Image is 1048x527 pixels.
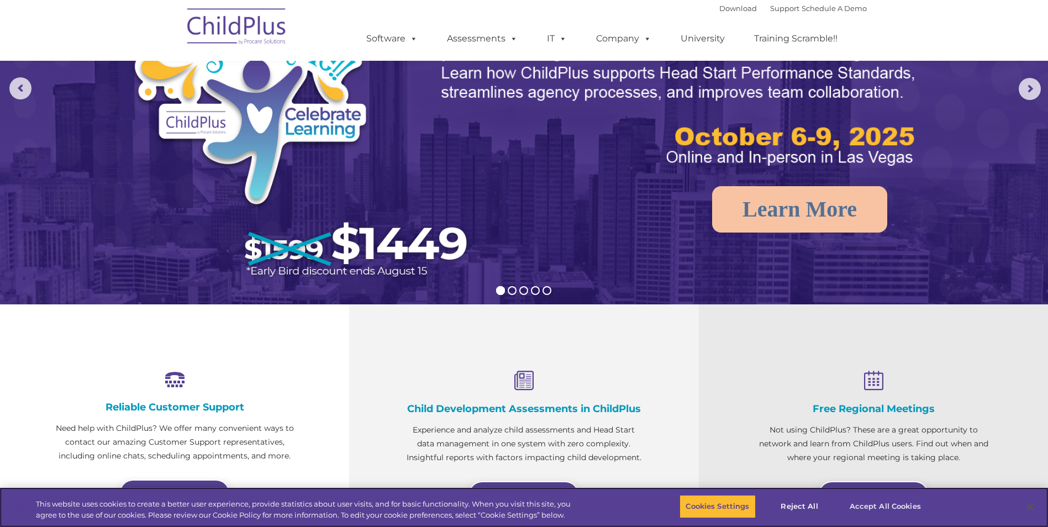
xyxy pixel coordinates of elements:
a: IT [536,28,578,50]
p: Experience and analyze child assessments and Head Start data management in one system with zero c... [404,423,643,465]
a: Assessments [436,28,529,50]
a: Learn more [119,479,230,507]
a: Learn More [468,481,579,509]
button: Close [1018,494,1042,519]
button: Reject All [765,495,834,518]
font: | [719,4,867,13]
span: Phone number [154,118,201,127]
a: Training Scramble!! [743,28,849,50]
button: Accept All Cookies [844,495,927,518]
a: University [670,28,736,50]
h4: Free Regional Meetings [754,403,993,415]
a: Download [719,4,757,13]
a: Learn More [818,481,929,509]
a: Learn More [712,186,887,233]
a: Company [585,28,662,50]
a: Software [355,28,429,50]
a: Schedule A Demo [802,4,867,13]
p: Not using ChildPlus? These are a great opportunity to network and learn from ChildPlus users. Fin... [754,423,993,465]
button: Cookies Settings [680,495,755,518]
p: Need help with ChildPlus? We offer many convenient ways to contact our amazing Customer Support r... [55,421,294,463]
h4: Child Development Assessments in ChildPlus [404,403,643,415]
a: Support [770,4,799,13]
span: Last name [154,73,187,81]
div: This website uses cookies to create a better user experience, provide statistics about user visit... [36,499,576,520]
h4: Reliable Customer Support [55,401,294,413]
img: ChildPlus by Procare Solutions [182,1,292,56]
